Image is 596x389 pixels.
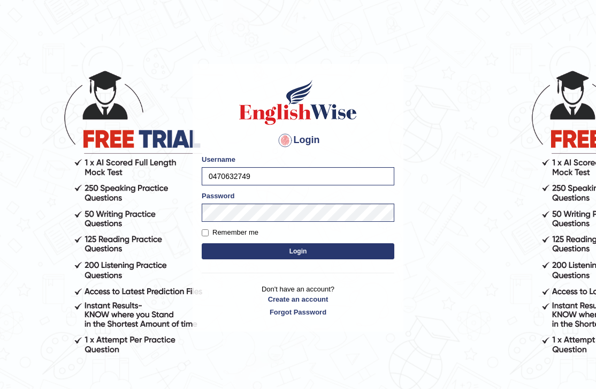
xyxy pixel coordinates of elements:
[202,307,394,317] a: Forgot Password
[202,191,234,201] label: Password
[202,284,394,317] p: Don't have an account?
[202,294,394,304] a: Create an account
[202,243,394,259] button: Login
[202,227,258,238] label: Remember me
[237,78,359,126] img: Logo of English Wise sign in for intelligent practice with AI
[202,229,209,236] input: Remember me
[202,154,235,164] label: Username
[202,132,394,149] h4: Login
